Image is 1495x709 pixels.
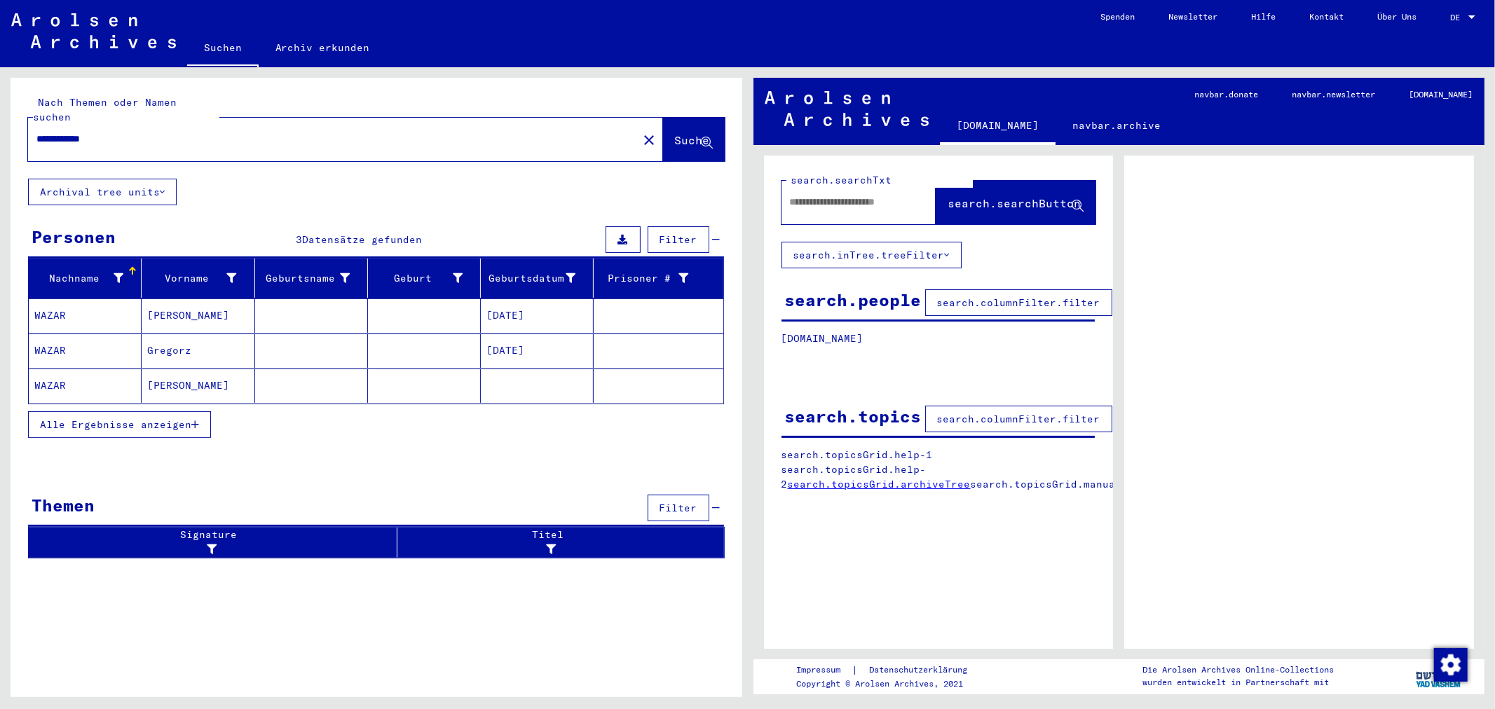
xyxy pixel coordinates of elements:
[28,179,177,205] button: Archival tree units
[1142,663,1334,676] p: Die Arolsen Archives Online-Collections
[635,125,663,153] button: Clear
[937,296,1100,309] span: search.columnFilter.filter
[937,413,1100,425] span: search.columnFilter.filter
[261,267,367,289] div: Geburtsname
[29,298,142,333] mat-cell: WAZAR
[34,528,400,557] div: Signature
[34,267,141,289] div: Nachname
[29,333,142,368] mat-cell: WAZAR
[785,287,922,312] div: search.people
[660,502,697,514] span: Filter
[675,133,710,147] span: Suche
[663,118,725,161] button: Suche
[781,242,962,268] button: search.inTree.treeFilter
[11,13,176,48] img: Arolsen_neg.svg
[142,298,254,333] mat-cell: [PERSON_NAME]
[765,91,929,126] img: Arolsen_neg.svg
[648,226,709,253] button: Filter
[940,109,1056,145] a: [DOMAIN_NAME]
[147,271,236,286] div: Vorname
[641,132,657,149] mat-icon: close
[788,478,971,490] a: search.topicsGrid.archiveTree
[1413,659,1466,694] img: yv_logo.png
[296,233,302,246] span: 3
[948,196,1081,210] span: search.searchButton
[594,259,723,298] mat-header-cell: Prisoner #
[29,369,142,403] mat-cell: WAZAR
[481,298,594,333] mat-cell: [DATE]
[1450,13,1466,22] span: DE
[1142,676,1334,689] p: wurden entwickelt in Partnerschaft mit
[147,267,254,289] div: Vorname
[481,333,594,368] mat-cell: [DATE]
[255,259,368,298] mat-header-cell: Geburtsname
[374,271,463,286] div: Geburt‏
[925,406,1112,432] button: search.columnFilter.filter
[781,331,1095,346] p: [DOMAIN_NAME]
[785,404,922,429] div: search.topics
[1177,78,1275,111] a: navbar.donate
[403,528,711,557] div: Titel
[858,663,984,677] a: Datenschutzerklärung
[32,493,95,518] div: Themen
[28,411,211,438] button: Alle Ergebnisse anzeigen
[781,448,1096,492] p: search.topicsGrid.help-1 search.topicsGrid.help-2 search.topicsGrid.manually.
[796,677,984,690] p: Copyright © Arolsen Archives, 2021
[142,369,254,403] mat-cell: [PERSON_NAME]
[32,224,116,249] div: Personen
[486,267,593,289] div: Geburtsdatum
[1275,78,1392,111] a: navbar.newsletter
[374,267,480,289] div: Geburt‏
[481,259,594,298] mat-header-cell: Geburtsdatum
[142,333,254,368] mat-cell: Gregorz
[1056,109,1177,142] a: navbar.archive
[302,233,422,246] span: Datensätze gefunden
[648,495,709,521] button: Filter
[187,31,259,67] a: Suchen
[40,418,191,431] span: Alle Ergebnisse anzeigen
[486,271,575,286] div: Geburtsdatum
[142,259,254,298] mat-header-cell: Vorname
[599,271,688,286] div: Prisoner #
[261,271,350,286] div: Geburtsname
[796,663,852,677] a: Impressum
[925,289,1112,316] button: search.columnFilter.filter
[660,233,697,246] span: Filter
[791,174,892,186] mat-label: search.searchTxt
[259,31,387,64] a: Archiv erkunden
[33,96,177,123] mat-label: Nach Themen oder Namen suchen
[29,259,142,298] mat-header-cell: Nachname
[1392,78,1489,111] a: [DOMAIN_NAME]
[936,181,1095,224] button: search.searchButton
[34,528,386,557] div: Signature
[1434,648,1468,682] img: Zustimmung ändern
[368,259,481,298] mat-header-cell: Geburt‏
[34,271,123,286] div: Nachname
[796,663,984,677] div: |
[403,528,697,557] div: Titel
[599,267,706,289] div: Prisoner #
